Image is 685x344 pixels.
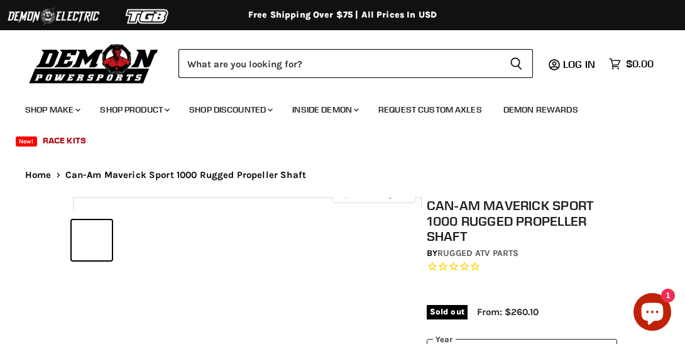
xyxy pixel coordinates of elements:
h1: Can-Am Maverick Sport 1000 Rugged Propeller Shaft [427,197,617,244]
span: $0.00 [626,58,654,70]
span: Click to expand [339,189,408,199]
button: IMAGE thumbnail [72,220,112,260]
a: Log in [557,58,603,70]
button: Search [500,49,533,78]
img: Demon Electric Logo 2 [6,4,101,28]
form: Product [178,49,533,78]
a: $0.00 [603,55,660,73]
span: Rated 0.0 out of 5 stars 0 reviews [427,260,617,274]
a: Inside Demon [283,97,366,123]
input: Search [178,49,500,78]
span: Sold out [427,305,468,319]
div: by [427,247,617,260]
a: Request Custom Axles [369,97,491,123]
a: Demon Rewards [494,97,588,123]
a: Rugged ATV Parts [437,248,518,258]
ul: Main menu [16,92,650,153]
a: Shop Discounted [180,97,280,123]
a: Race Kits [33,128,96,153]
img: TGB Logo 2 [101,4,195,28]
span: From: $260.10 [477,306,539,318]
span: Log in [563,58,595,70]
a: Shop Make [16,97,88,123]
inbox-online-store-chat: Shopify online store chat [630,293,675,334]
img: Demon Powersports [25,41,163,86]
span: New! [16,136,37,147]
a: Home [25,170,52,180]
a: Shop Product [90,97,177,123]
span: Can-Am Maverick Sport 1000 Rugged Propeller Shaft [65,170,306,180]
